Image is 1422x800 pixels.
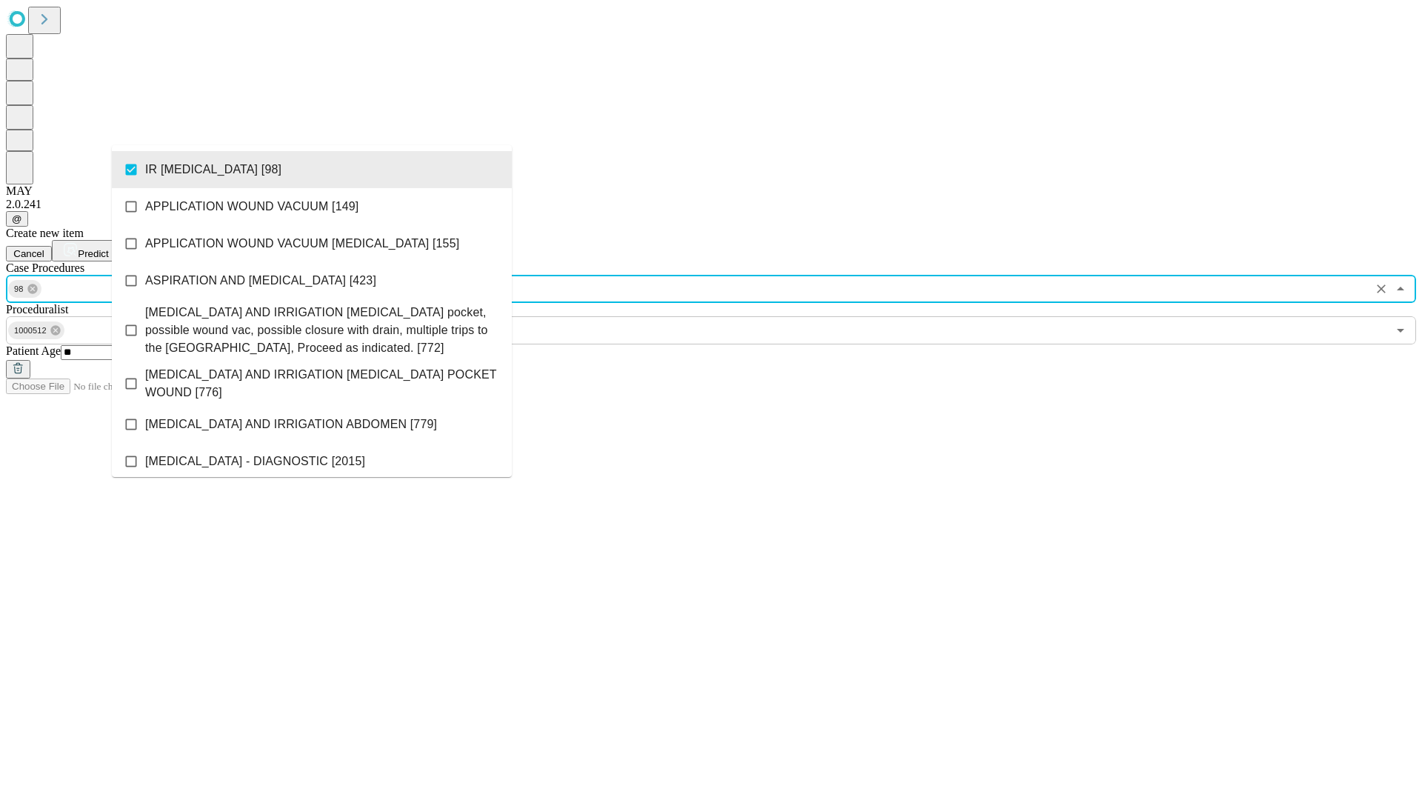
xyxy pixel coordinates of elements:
[8,281,30,298] span: 98
[6,261,84,274] span: Scheduled Procedure
[52,240,120,261] button: Predict
[6,246,52,261] button: Cancel
[13,248,44,259] span: Cancel
[6,184,1416,198] div: MAY
[8,322,53,339] span: 1000512
[145,272,376,290] span: ASPIRATION AND [MEDICAL_DATA] [423]
[145,161,281,179] span: IR [MEDICAL_DATA] [98]
[145,453,365,470] span: [MEDICAL_DATA] - DIAGNOSTIC [2015]
[145,235,459,253] span: APPLICATION WOUND VACUUM [MEDICAL_DATA] [155]
[6,198,1416,211] div: 2.0.241
[6,303,68,316] span: Proceduralist
[1390,320,1411,341] button: Open
[12,213,22,224] span: @
[145,366,500,401] span: [MEDICAL_DATA] AND IRRIGATION [MEDICAL_DATA] POCKET WOUND [776]
[6,227,84,239] span: Create new item
[145,416,437,433] span: [MEDICAL_DATA] AND IRRIGATION ABDOMEN [779]
[1371,279,1392,299] button: Clear
[6,211,28,227] button: @
[78,248,108,259] span: Predict
[6,344,61,357] span: Patient Age
[145,198,358,216] span: APPLICATION WOUND VACUUM [149]
[8,280,41,298] div: 98
[8,321,64,339] div: 1000512
[1390,279,1411,299] button: Close
[145,304,500,357] span: [MEDICAL_DATA] AND IRRIGATION [MEDICAL_DATA] pocket, possible wound vac, possible closure with dr...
